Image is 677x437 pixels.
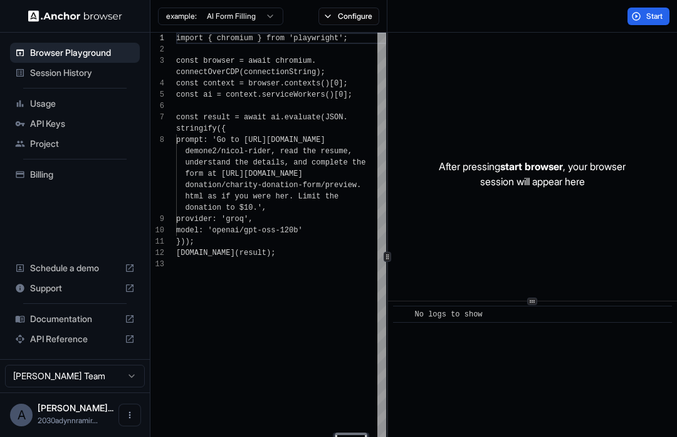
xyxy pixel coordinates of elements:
button: Start [627,8,669,25]
div: Documentation [10,309,140,329]
span: })); [176,237,194,246]
div: Support [10,278,140,298]
div: 12 [150,247,164,259]
span: understand the details, and complete the [185,158,365,167]
span: API Reference [30,333,120,345]
div: Billing [10,165,140,185]
span: import { chromium } from 'playwright'; [176,34,348,43]
span: Browser Playground [30,46,135,59]
span: const context = browser.contexts()[0]; [176,79,348,88]
span: start browser [500,160,563,173]
div: 5 [150,89,164,100]
img: Anchor Logo [28,10,122,22]
div: Session History [10,63,140,83]
div: 3 [150,55,164,67]
span: [DOMAIN_NAME](result); [176,249,275,257]
span: example: [166,11,197,21]
span: model: 'openai/gpt-oss-120b' [176,226,303,235]
div: 9 [150,213,164,225]
div: 4 [150,78,164,89]
button: Configure [318,8,379,25]
span: Documentation [30,313,120,325]
span: Billing [30,168,135,181]
div: A [10,404,33,426]
span: provider: 'groq', [176,215,253,224]
span: const browser = await chromium. [176,57,316,65]
div: 6 [150,100,164,112]
span: const result = await ai.evaluate(JSON. [176,113,348,122]
div: 1 [150,33,164,44]
span: Support [30,282,120,294]
div: 7 [150,112,164,123]
span: ​ [399,308,406,321]
div: Usage [10,94,140,114]
span: Project [30,138,135,150]
div: API Keys [10,114,140,134]
div: Project [10,134,140,154]
span: Usage [30,97,135,110]
span: form at [URL][DOMAIN_NAME] [185,170,302,178]
span: demone2/nicol-rider, read the resume, [185,147,352,156]
span: Start [646,11,664,21]
div: 8 [150,134,164,146]
span: prompt: 'Go to [URL][DOMAIN_NAME] [176,136,325,144]
div: 10 [150,225,164,236]
span: stringify({ [176,124,226,133]
div: 2 [150,44,164,55]
span: 2030adynnramirez@corcoranunified.com [38,416,98,425]
div: Schedule a demo [10,258,140,278]
span: API Keys [30,117,135,130]
span: html as if you were her. Limit the [185,192,338,201]
div: 11 [150,236,164,247]
span: donation/charity-donation-form/preview. [185,181,361,190]
span: const ai = context.serviceWorkers()[0]; [176,90,352,99]
span: Adynn Carrasco Ramirez [38,402,113,413]
span: Schedule a demo [30,262,120,274]
div: 13 [150,259,164,270]
button: Open menu [118,404,141,426]
span: connectOverCDP(connectionString); [176,68,325,77]
span: donation to $10.', [185,203,266,212]
div: Browser Playground [10,43,140,63]
div: API Reference [10,329,140,349]
span: Session History [30,67,135,79]
span: No logs to show [415,310,483,319]
p: After pressing , your browser session will appear here [439,159,626,189]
